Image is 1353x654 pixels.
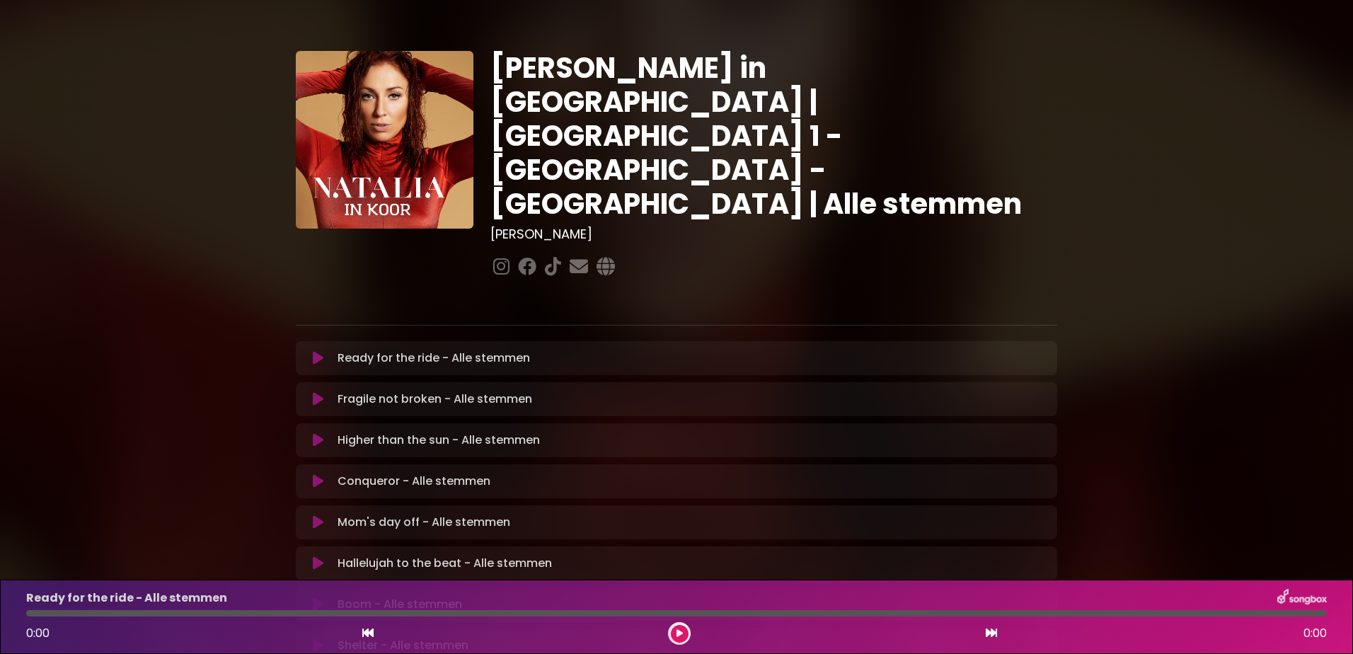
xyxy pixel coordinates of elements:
[1277,589,1327,607] img: songbox-logo-white.png
[338,391,532,408] p: Fragile not broken - Alle stemmen
[26,590,227,607] p: Ready for the ride - Alle stemmen
[338,350,530,367] p: Ready for the ride - Alle stemmen
[1303,625,1327,642] span: 0:00
[338,473,490,490] p: Conqueror - Alle stemmen
[490,51,1057,221] h1: [PERSON_NAME] in [GEOGRAPHIC_DATA] | [GEOGRAPHIC_DATA] 1 - [GEOGRAPHIC_DATA] - [GEOGRAPHIC_DATA] ...
[26,625,50,641] span: 0:00
[490,226,1057,242] h3: [PERSON_NAME]
[338,514,510,531] p: Mom's day off - Alle stemmen
[338,432,540,449] p: Higher than the sun - Alle stemmen
[296,51,473,229] img: YTVS25JmS9CLUqXqkEhs
[338,555,552,572] p: Hallelujah to the beat - Alle stemmen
